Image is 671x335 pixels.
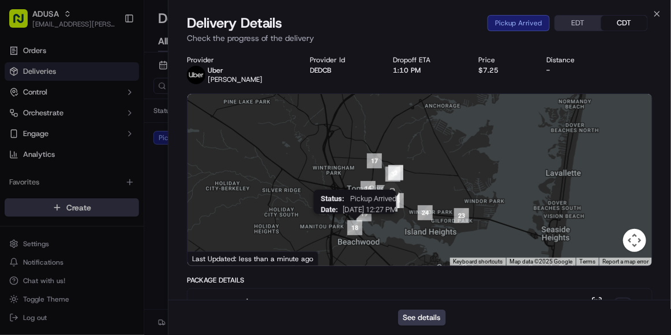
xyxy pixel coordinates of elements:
[389,193,404,208] div: 25
[583,296,631,319] button: +31
[187,55,292,65] div: Provider
[39,110,189,121] div: Start new chat
[601,16,647,31] button: CDT
[547,55,605,65] div: Distance
[418,205,433,220] div: 24
[579,258,595,265] a: Terms (opens in new tab)
[190,251,228,266] a: Open this area in Google Maps (opens a new window)
[115,195,140,204] span: Pylon
[388,165,403,180] div: 2
[454,208,469,223] div: 23
[393,66,460,75] div: 1:10 PM
[12,11,35,34] img: Nash
[190,251,228,266] img: Google
[30,74,208,86] input: Got a question? Start typing here...
[98,168,107,177] div: 💻
[188,251,318,266] div: Last Updated: less than a minute ago
[187,14,283,32] span: Delivery Details
[23,167,88,178] span: Knowledge Base
[12,168,21,177] div: 📗
[187,66,205,84] img: profile_uber_ahold_partner.png
[349,194,396,203] span: Pickup Arrived
[479,66,528,75] div: $7.25
[479,55,528,65] div: Price
[187,276,653,285] div: Package Details
[398,310,446,326] button: See details
[12,110,32,130] img: 1736555255976-a54dd68f-1ca7-489b-9aae-adbdc363a1c4
[215,296,265,307] span: grocery bags
[555,16,601,31] button: EDT
[602,258,648,265] a: Report a map error
[310,66,332,75] button: DEDCB
[93,162,190,183] a: 💻API Documentation
[509,258,572,265] span: Map data ©2025 Google
[393,55,460,65] div: Dropoff ETA
[321,194,344,203] span: Status :
[357,206,372,221] div: 19
[347,220,362,235] div: 18
[388,165,403,180] div: 1
[453,258,503,266] button: Keyboard shortcuts
[196,113,210,127] button: Start new chat
[208,66,263,75] p: Uber
[12,46,210,64] p: Welcome 👋
[81,194,140,204] a: Powered byPylon
[310,55,375,65] div: Provider Id
[109,167,185,178] span: API Documentation
[623,229,646,252] button: Map camera controls
[321,205,338,214] span: Date :
[343,205,396,214] span: [DATE] 12:27 PM
[188,289,652,326] button: grocery bags+31
[208,75,263,84] span: [PERSON_NAME]
[187,32,653,44] p: Check the progress of the delivery
[7,162,93,183] a: 📗Knowledge Base
[547,66,605,75] div: -
[615,299,631,315] div: + 31
[361,181,376,196] div: 16
[385,167,400,182] div: 3
[367,153,382,168] div: 17
[39,121,146,130] div: We're available if you need us!
[377,185,392,200] div: 4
